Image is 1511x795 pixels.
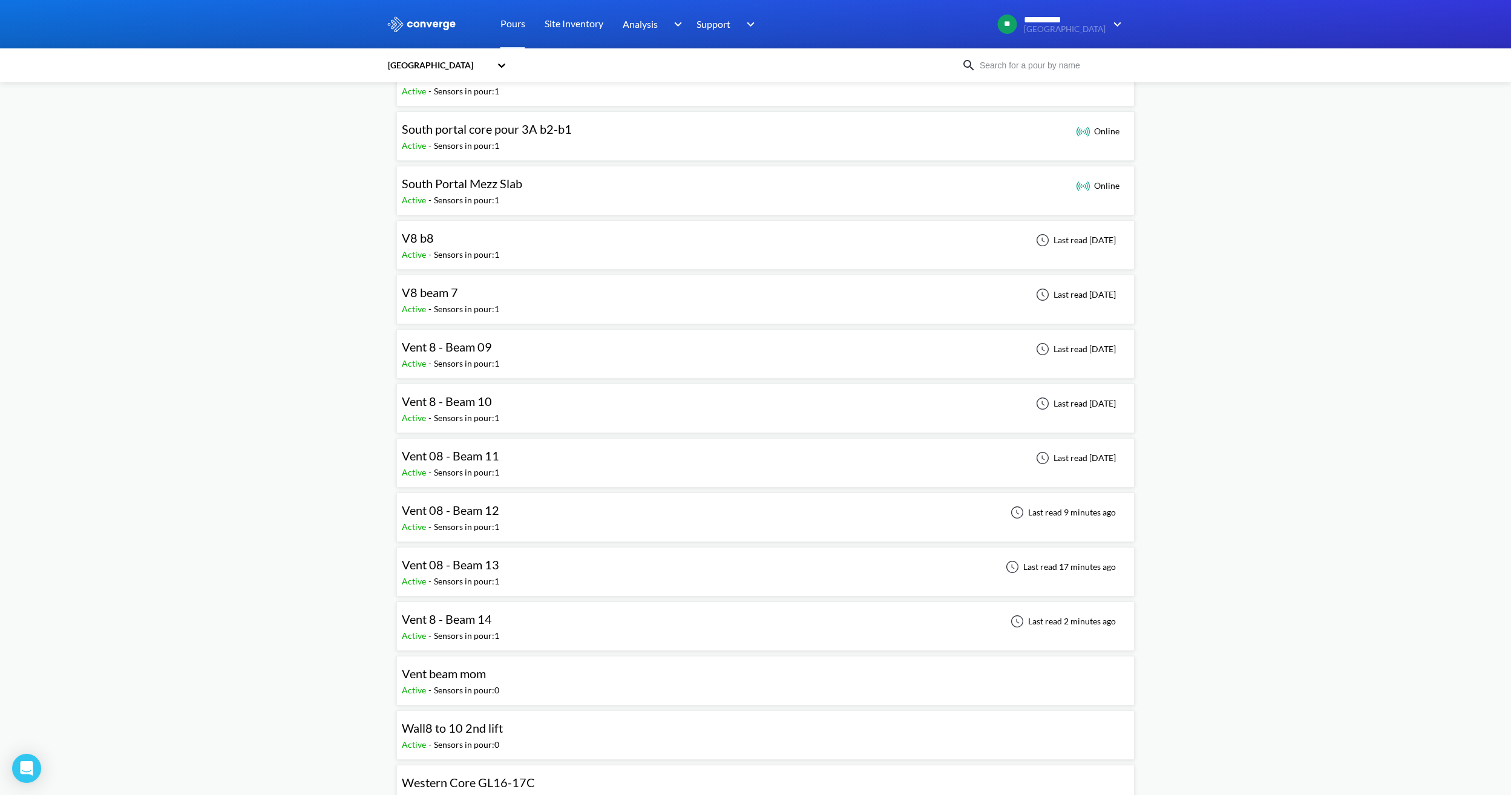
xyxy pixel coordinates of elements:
[402,176,522,191] span: South Portal Mezz Slab
[1076,124,1090,139] img: online_icon.svg
[402,140,428,151] span: Active
[434,466,499,479] div: Sensors in pour: 1
[434,357,499,370] div: Sensors in pour: 1
[428,576,434,586] span: -
[1029,287,1119,302] div: Last read [DATE]
[396,452,1135,462] a: Vent 08 - Beam 11Active-Sensors in pour:1Last read [DATE]
[434,411,499,425] div: Sensors in pour: 1
[402,612,492,626] span: Vent 8 - Beam 14
[387,16,457,32] img: logo_ewhite.svg
[666,17,685,31] img: downArrow.svg
[1004,505,1119,520] div: Last read 9 minutes ago
[434,303,499,316] div: Sensors in pour: 1
[1004,614,1119,629] div: Last read 2 minutes ago
[402,285,458,299] span: V8 beam 7
[396,289,1135,299] a: V8 beam 7Active-Sensors in pour:1Last read [DATE]
[1076,178,1090,193] img: online_icon.svg
[402,231,434,245] span: V8 b8
[999,560,1119,574] div: Last read 17 minutes ago
[402,304,428,314] span: Active
[434,575,499,588] div: Sensors in pour: 1
[428,358,434,368] span: -
[396,561,1135,571] a: Vent 08 - Beam 13Active-Sensors in pour:1Last read 17 minutes ago
[396,779,1135,789] a: Western Core GL16-17CActive-Sensors in pour:0
[12,754,41,783] div: Open Intercom Messenger
[428,304,434,314] span: -
[1029,451,1119,465] div: Last read [DATE]
[402,576,428,586] span: Active
[428,739,434,750] span: -
[428,413,434,423] span: -
[402,503,499,517] span: Vent 08 - Beam 12
[396,506,1135,517] a: Vent 08 - Beam 12Active-Sensors in pour:1Last read 9 minutes ago
[402,195,428,205] span: Active
[387,59,491,72] div: [GEOGRAPHIC_DATA]
[402,249,428,260] span: Active
[434,684,499,697] div: Sensors in pour: 0
[402,122,572,136] span: South portal core pour 3A b2-b1
[402,721,503,735] span: Wall8 to 10 2nd lift
[402,630,428,641] span: Active
[402,358,428,368] span: Active
[1106,17,1125,31] img: downArrow.svg
[396,724,1135,734] a: Wall8 to 10 2nd liftActive-Sensors in pour:0
[434,194,499,207] div: Sensors in pour: 1
[402,86,428,96] span: Active
[697,16,730,31] span: Support
[396,670,1135,680] a: Vent beam momActive-Sensors in pour:0
[396,125,1135,136] a: South portal core pour 3A b2-b1Active-Sensors in pour:1 Online
[976,59,1123,72] input: Search for a pour by name
[1024,25,1106,34] span: [GEOGRAPHIC_DATA]
[428,522,434,532] span: -
[402,739,428,750] span: Active
[739,17,758,31] img: downArrow.svg
[396,234,1135,244] a: V8 b8Active-Sensors in pour:1Last read [DATE]
[434,139,499,152] div: Sensors in pour: 1
[402,557,499,572] span: Vent 08 - Beam 13
[402,685,428,695] span: Active
[402,413,428,423] span: Active
[434,248,499,261] div: Sensors in pour: 1
[396,398,1135,408] a: Vent 8 - Beam 10Active-Sensors in pour:1Last read [DATE]
[402,467,428,477] span: Active
[402,775,535,790] span: Western Core GL16-17C
[402,522,428,532] span: Active
[434,738,499,751] div: Sensors in pour: 0
[1029,396,1119,411] div: Last read [DATE]
[428,685,434,695] span: -
[402,666,486,681] span: Vent beam mom
[1029,233,1119,247] div: Last read [DATE]
[428,140,434,151] span: -
[396,615,1135,626] a: Vent 8 - Beam 14Active-Sensors in pour:1Last read 2 minutes ago
[402,339,492,354] span: Vent 8 - Beam 09
[428,467,434,477] span: -
[1076,124,1119,139] div: Online
[396,343,1135,353] a: Vent 8 - Beam 09Active-Sensors in pour:1Last read [DATE]
[1029,342,1119,356] div: Last read [DATE]
[434,629,499,643] div: Sensors in pour: 1
[396,180,1135,190] a: South Portal Mezz SlabActive-Sensors in pour:1 Online
[428,195,434,205] span: -
[962,58,976,73] img: icon-search.svg
[402,394,492,408] span: Vent 8 - Beam 10
[434,520,499,534] div: Sensors in pour: 1
[428,86,434,96] span: -
[428,630,434,641] span: -
[402,448,499,463] span: Vent 08 - Beam 11
[428,249,434,260] span: -
[623,16,658,31] span: Analysis
[434,85,499,98] div: Sensors in pour: 1
[1076,178,1119,193] div: Online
